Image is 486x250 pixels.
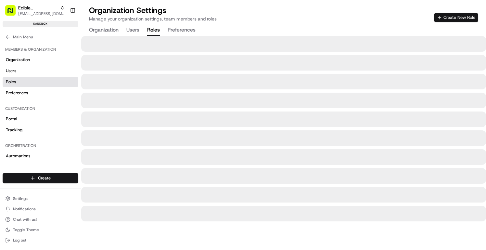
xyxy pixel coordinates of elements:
a: Tracking [3,125,78,135]
span: Toggle Theme [13,227,39,232]
span: Log out [13,238,26,243]
button: [EMAIL_ADDRESS][DOMAIN_NAME] [18,11,65,16]
button: Log out [3,236,78,245]
button: Organization [89,25,119,36]
div: Orchestration [3,140,78,151]
img: Nash [6,7,19,20]
span: Main Menu [13,34,33,40]
a: Users [3,66,78,76]
button: Create [3,173,78,183]
span: Preferences [6,90,28,96]
button: Preferences [168,25,196,36]
div: sandbox [3,21,78,27]
a: Roles [3,77,78,87]
a: Preferences [3,88,78,98]
p: Welcome 👋 [6,26,118,36]
img: 1736555255976-a54dd68f-1ca7-489b-9aae-adbdc363a1c4 [6,62,18,74]
a: 📗Knowledge Base [4,92,52,103]
button: Settings [3,194,78,203]
span: Create [38,175,51,181]
a: Powered byPylon [46,110,79,115]
a: 💻API Documentation [52,92,107,103]
span: Knowledge Base [13,94,50,101]
div: We're available if you need us! [22,69,82,74]
button: Notifications [3,204,78,214]
div: 💻 [55,95,60,100]
span: API Documentation [61,94,104,101]
button: Start new chat [110,64,118,72]
span: Pylon [65,110,79,115]
a: Automations [3,151,78,161]
button: Create New Role [434,13,478,22]
div: Members & Organization [3,44,78,55]
span: Tracking [6,127,22,133]
button: Edible Arrangements API Sandbox[EMAIL_ADDRESS][DOMAIN_NAME] [3,3,67,18]
span: Notifications [13,206,36,212]
input: Clear [17,42,107,49]
button: Edible Arrangements API Sandbox [18,5,58,11]
a: Portal [3,114,78,124]
span: Roles [6,79,16,85]
span: Portal [6,116,17,122]
button: Main Menu [3,33,78,42]
h1: Organization Settings [89,5,217,16]
span: Settings [13,196,28,201]
span: Automations [6,153,30,159]
div: Start new chat [22,62,107,69]
div: Customization [3,103,78,114]
span: Chat with us! [13,217,37,222]
a: Organization [3,55,78,65]
button: Chat with us! [3,215,78,224]
button: Toggle Theme [3,225,78,234]
button: Roles [147,25,160,36]
p: Manage your organization settings, team members and roles [89,16,217,22]
span: Users [6,68,16,74]
button: Users [126,25,139,36]
div: 📗 [6,95,12,100]
span: Organization [6,57,30,63]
